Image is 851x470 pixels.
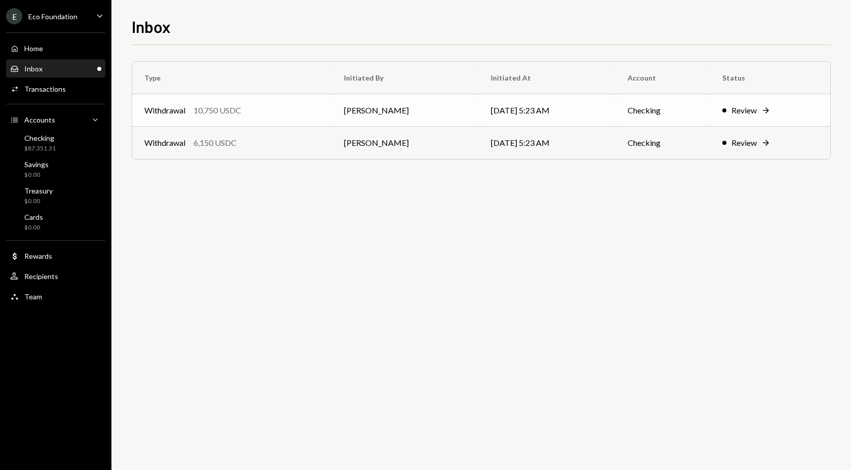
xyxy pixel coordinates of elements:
[24,44,43,53] div: Home
[144,104,185,116] div: Withdrawal
[479,127,615,159] td: [DATE] 5:23 AM
[24,292,42,301] div: Team
[479,62,615,94] th: Initiated At
[6,247,105,265] a: Rewards
[6,80,105,98] a: Transactions
[6,157,105,181] a: Savings$0.00
[24,272,58,281] div: Recipients
[6,267,105,285] a: Recipients
[332,127,479,159] td: [PERSON_NAME]
[132,16,171,36] h1: Inbox
[731,137,757,149] div: Review
[24,134,56,142] div: Checking
[710,62,830,94] th: Status
[24,115,55,124] div: Accounts
[6,39,105,57] a: Home
[6,287,105,305] a: Team
[24,223,43,232] div: $0.00
[24,213,43,221] div: Cards
[194,104,241,116] div: 10,750 USDC
[144,137,185,149] div: Withdrawal
[28,12,78,21] div: Eco Foundation
[6,183,105,208] a: Treasury$0.00
[731,104,757,116] div: Review
[615,62,710,94] th: Account
[24,252,52,260] div: Rewards
[615,94,710,127] td: Checking
[332,62,479,94] th: Initiated By
[6,59,105,77] a: Inbox
[24,144,56,153] div: $87,351.31
[479,94,615,127] td: [DATE] 5:23 AM
[24,85,66,93] div: Transactions
[6,110,105,129] a: Accounts
[6,8,22,24] div: E
[6,131,105,155] a: Checking$87,351.31
[24,160,49,169] div: Savings
[24,186,53,195] div: Treasury
[24,64,43,73] div: Inbox
[24,197,53,206] div: $0.00
[24,171,49,179] div: $0.00
[194,137,237,149] div: 6,150 USDC
[132,62,332,94] th: Type
[615,127,710,159] td: Checking
[6,210,105,234] a: Cards$0.00
[332,94,479,127] td: [PERSON_NAME]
